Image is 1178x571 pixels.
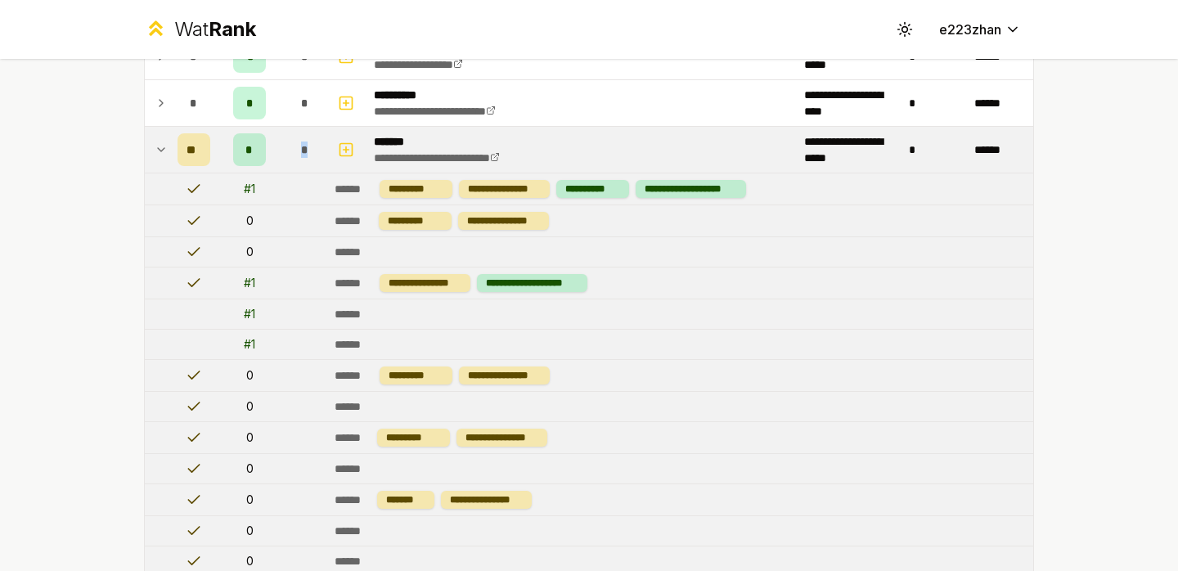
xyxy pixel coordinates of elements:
td: 0 [217,454,282,483]
div: Wat [174,16,256,43]
span: e223zhan [939,20,1001,39]
td: 0 [217,516,282,546]
td: 0 [217,484,282,515]
a: WatRank [144,16,256,43]
td: 0 [217,360,282,391]
span: Rank [209,17,256,41]
div: # 1 [244,336,255,353]
div: # 1 [244,306,255,322]
td: 0 [217,237,282,267]
td: 0 [217,392,282,421]
td: 0 [217,205,282,236]
div: # 1 [244,181,255,197]
div: # 1 [244,275,255,291]
td: 0 [217,422,282,453]
button: e223zhan [926,15,1034,44]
